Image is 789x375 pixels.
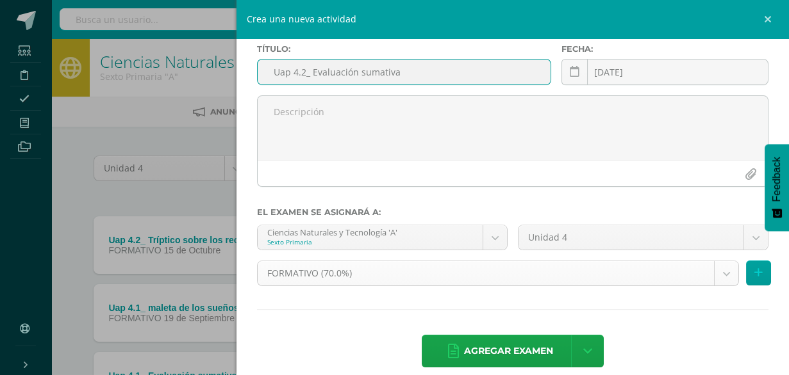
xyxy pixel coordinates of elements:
[258,225,507,250] a: Ciencias Naturales y Tecnología 'A'Sexto Primaria
[765,144,789,231] button: Feedback - Mostrar encuesta
[267,237,473,246] div: Sexto Primaria
[257,207,768,217] label: El examen se asignará a:
[267,225,473,237] div: Ciencias Naturales y Tecnología 'A'
[561,44,768,54] label: Fecha:
[771,157,783,202] span: Feedback
[464,335,553,367] span: Agregar examen
[257,44,551,54] label: Título:
[562,60,768,84] input: Fecha de entrega
[258,261,738,285] a: FORMATIVO (70.0%)
[258,60,551,84] input: Título
[267,261,704,285] span: FORMATIVO (70.0%)
[528,225,734,250] span: Unidad 4
[519,225,768,250] a: Unidad 4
